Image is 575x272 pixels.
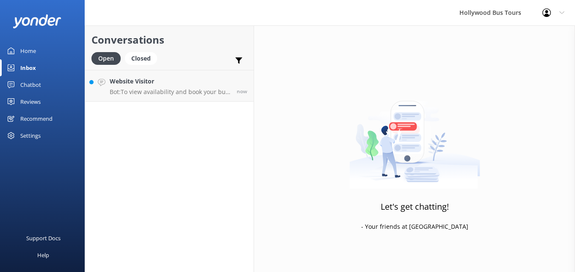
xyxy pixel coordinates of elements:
p: Bot: To view availability and book your bus tour online, click [URL][DOMAIN_NAME]. [110,88,230,96]
div: Help [37,247,49,264]
h2: Conversations [91,32,247,48]
p: - Your friends at [GEOGRAPHIC_DATA] [361,222,468,231]
div: Recommend [20,110,53,127]
img: artwork of a man stealing a conversation from at giant smartphone [349,83,480,189]
div: Reviews [20,93,41,110]
div: Chatbot [20,76,41,93]
img: yonder-white-logo.png [13,14,61,28]
div: Open [91,52,121,65]
a: Open [91,53,125,63]
div: Home [20,42,36,59]
div: Support Docs [26,230,61,247]
div: Settings [20,127,41,144]
span: Sep 07 2025 09:45am (UTC -07:00) America/Tijuana [237,88,247,95]
div: Inbox [20,59,36,76]
h3: Let's get chatting! [381,200,449,214]
a: Website VisitorBot:To view availability and book your bus tour online, click [URL][DOMAIN_NAME].now [85,70,254,102]
h4: Website Visitor [110,77,230,86]
a: Closed [125,53,161,63]
div: Closed [125,52,157,65]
